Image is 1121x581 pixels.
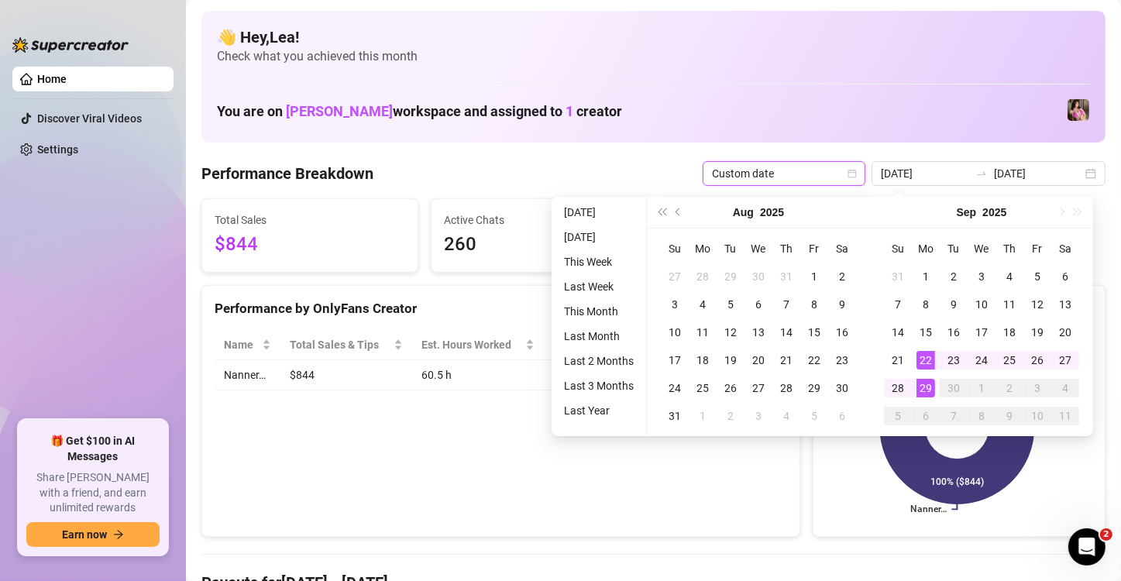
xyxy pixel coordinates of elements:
[1023,402,1051,430] td: 2025-10-10
[37,143,78,156] a: Settings
[800,263,828,290] td: 2025-08-01
[558,228,640,246] li: [DATE]
[661,290,689,318] td: 2025-08-03
[833,379,851,397] div: 30
[689,374,717,402] td: 2025-08-25
[665,379,684,397] div: 24
[215,360,280,390] td: Nanner…
[889,379,907,397] div: 28
[972,323,991,342] div: 17
[558,277,640,296] li: Last Week
[693,267,712,286] div: 28
[721,323,740,342] div: 12
[1000,379,1019,397] div: 2
[444,211,634,229] span: Active Chats
[717,318,744,346] td: 2025-08-12
[912,318,940,346] td: 2025-09-15
[544,330,644,360] th: Sales / Hour
[940,263,968,290] td: 2025-09-02
[1023,235,1051,263] th: Fr
[744,290,772,318] td: 2025-08-06
[558,376,640,395] li: Last 3 Months
[717,402,744,430] td: 2025-09-02
[975,167,988,180] span: swap-right
[916,379,935,397] div: 29
[805,407,824,425] div: 5
[772,402,800,430] td: 2025-09-04
[916,323,935,342] div: 15
[280,330,411,360] th: Total Sales & Tips
[916,295,935,314] div: 8
[1000,267,1019,286] div: 4
[940,402,968,430] td: 2025-10-07
[944,351,963,370] div: 23
[717,374,744,402] td: 2025-08-26
[689,318,717,346] td: 2025-08-11
[224,336,259,353] span: Name
[286,103,393,119] span: [PERSON_NAME]
[889,295,907,314] div: 7
[884,374,912,402] td: 2025-09-28
[889,267,907,286] div: 31
[995,346,1023,374] td: 2025-09-25
[1051,402,1079,430] td: 2025-10-11
[940,346,968,374] td: 2025-09-23
[833,351,851,370] div: 23
[944,295,963,314] div: 9
[912,290,940,318] td: 2025-09-08
[972,379,991,397] div: 1
[744,374,772,402] td: 2025-08-27
[693,407,712,425] div: 1
[566,103,573,119] span: 1
[828,263,856,290] td: 2025-08-02
[721,351,740,370] div: 19
[772,263,800,290] td: 2025-07-31
[889,351,907,370] div: 21
[749,323,768,342] div: 13
[889,407,907,425] div: 5
[833,407,851,425] div: 6
[800,402,828,430] td: 2025-09-05
[721,295,740,314] div: 5
[215,330,280,360] th: Name
[215,230,405,260] span: $844
[665,407,684,425] div: 31
[689,235,717,263] th: Mo
[944,407,963,425] div: 7
[975,167,988,180] span: to
[744,346,772,374] td: 2025-08-20
[884,318,912,346] td: 2025-09-14
[968,290,995,318] td: 2025-09-10
[1056,379,1075,397] div: 4
[995,235,1023,263] th: Th
[412,360,544,390] td: 60.5 h
[1000,323,1019,342] div: 18
[968,374,995,402] td: 2025-10-01
[772,346,800,374] td: 2025-08-21
[916,267,935,286] div: 1
[1000,407,1019,425] div: 9
[912,402,940,430] td: 2025-10-06
[1023,374,1051,402] td: 2025-10-03
[12,37,129,53] img: logo-BBDzfeDw.svg
[995,318,1023,346] td: 2025-09-18
[995,263,1023,290] td: 2025-09-04
[968,235,995,263] th: We
[721,407,740,425] div: 2
[661,235,689,263] th: Su
[912,263,940,290] td: 2025-09-01
[1056,323,1075,342] div: 20
[215,298,787,319] div: Performance by OnlyFans Creator
[800,290,828,318] td: 2025-08-08
[833,267,851,286] div: 2
[444,230,634,260] span: 260
[805,267,824,286] div: 1
[1000,295,1019,314] div: 11
[940,318,968,346] td: 2025-09-16
[744,402,772,430] td: 2025-09-03
[1028,295,1047,314] div: 12
[777,407,796,425] div: 4
[1028,351,1047,370] div: 26
[972,267,991,286] div: 3
[558,352,640,370] li: Last 2 Months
